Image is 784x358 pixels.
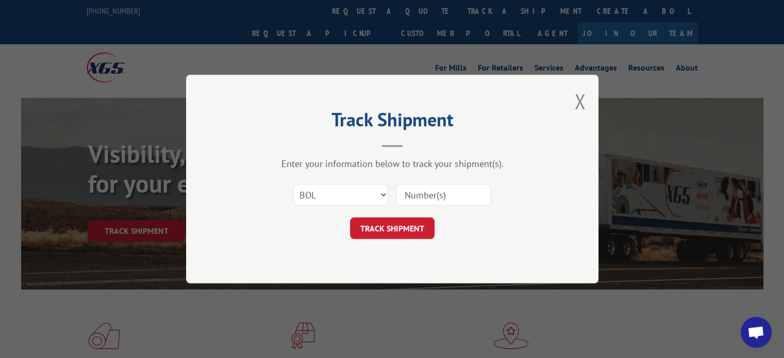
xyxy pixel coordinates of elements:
div: Enter your information below to track your shipment(s). [238,158,547,169]
button: TRACK SHIPMENT [350,217,435,239]
input: Number(s) [396,184,491,206]
h2: Track Shipment [238,112,547,132]
div: Open chat [741,317,772,348]
button: Close modal [574,88,586,115]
